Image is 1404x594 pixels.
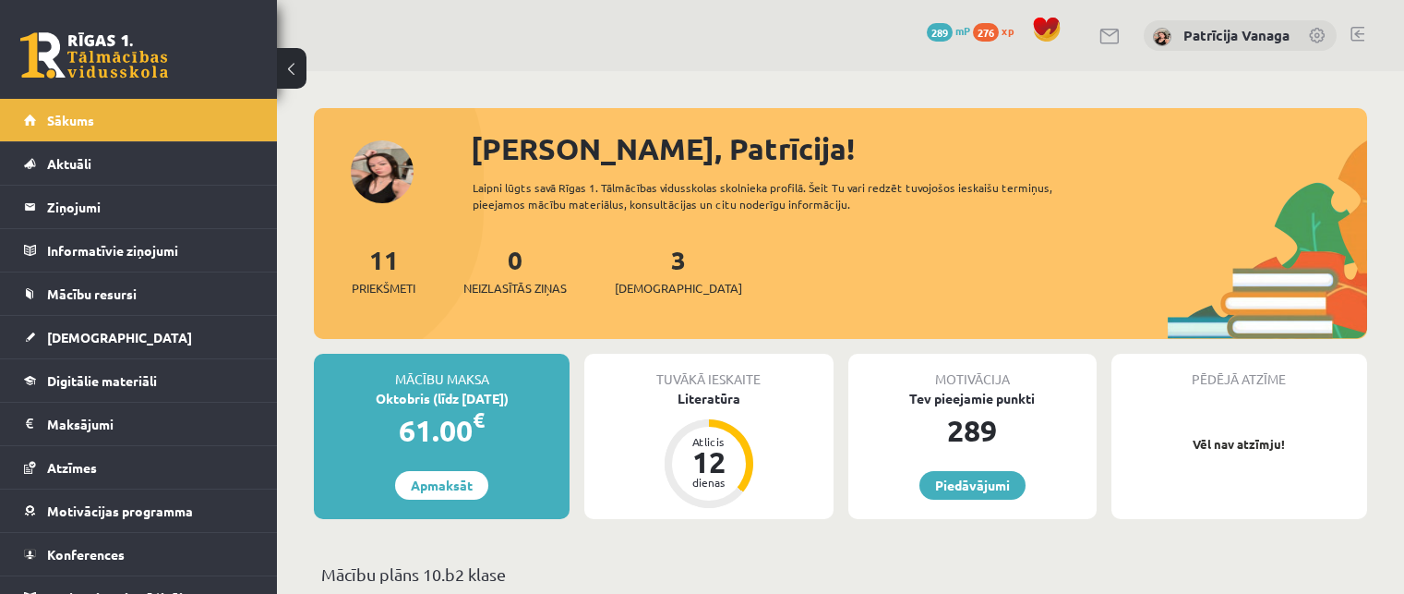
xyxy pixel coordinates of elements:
[1111,354,1367,389] div: Pēdējā atzīme
[1183,26,1290,44] a: Patrīcija Vanaga
[314,354,570,389] div: Mācību maksa
[47,329,192,345] span: [DEMOGRAPHIC_DATA]
[848,408,1097,453] div: 289
[681,436,737,447] div: Atlicis
[848,389,1097,408] div: Tev pieejamie punkti
[24,99,254,141] a: Sākums
[681,477,737,488] div: dienas
[24,446,254,489] a: Atzīmes
[848,354,1097,389] div: Motivācija
[24,359,254,402] a: Digitālie materiāli
[47,503,193,519] span: Motivācijas programma
[352,279,415,297] span: Priekšmeti
[24,186,254,228] a: Ziņojumi
[352,243,415,297] a: 11Priekšmeti
[314,389,570,408] div: Oktobris (līdz [DATE])
[314,408,570,453] div: 61.00
[24,403,254,445] a: Maksājumi
[1002,23,1014,38] span: xp
[1121,435,1358,454] p: Vēl nav atzīmju!
[473,179,1105,212] div: Laipni lūgts savā Rīgas 1. Tālmācības vidusskolas skolnieka profilā. Šeit Tu vari redzēt tuvojošo...
[615,243,742,297] a: 3[DEMOGRAPHIC_DATA]
[47,229,254,272] legend: Informatīvie ziņojumi
[584,354,833,389] div: Tuvākā ieskaite
[927,23,970,38] a: 289 mP
[47,155,91,172] span: Aktuāli
[24,273,254,315] a: Mācību resursi
[24,490,254,532] a: Motivācijas programma
[47,112,94,128] span: Sākums
[24,229,254,272] a: Informatīvie ziņojumi
[955,23,970,38] span: mP
[584,389,833,408] div: Literatūra
[47,546,125,563] span: Konferences
[681,447,737,477] div: 12
[47,403,254,445] legend: Maksājumi
[615,279,742,297] span: [DEMOGRAPHIC_DATA]
[1153,28,1171,46] img: Patrīcija Vanaga
[321,562,1360,587] p: Mācību plāns 10.b2 klase
[395,471,488,500] a: Apmaksāt
[471,127,1367,171] div: [PERSON_NAME], Patrīcija!
[919,471,1026,500] a: Piedāvājumi
[463,243,567,297] a: 0Neizlasītās ziņas
[47,285,137,302] span: Mācību resursi
[24,533,254,576] a: Konferences
[473,406,485,433] span: €
[20,32,168,79] a: Rīgas 1. Tālmācības vidusskola
[47,459,97,476] span: Atzīmes
[463,279,567,297] span: Neizlasītās ziņas
[927,23,953,42] span: 289
[973,23,1023,38] a: 276 xp
[47,186,254,228] legend: Ziņojumi
[24,142,254,185] a: Aktuāli
[584,389,833,511] a: Literatūra Atlicis 12 dienas
[47,372,157,389] span: Digitālie materiāli
[24,316,254,358] a: [DEMOGRAPHIC_DATA]
[973,23,999,42] span: 276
